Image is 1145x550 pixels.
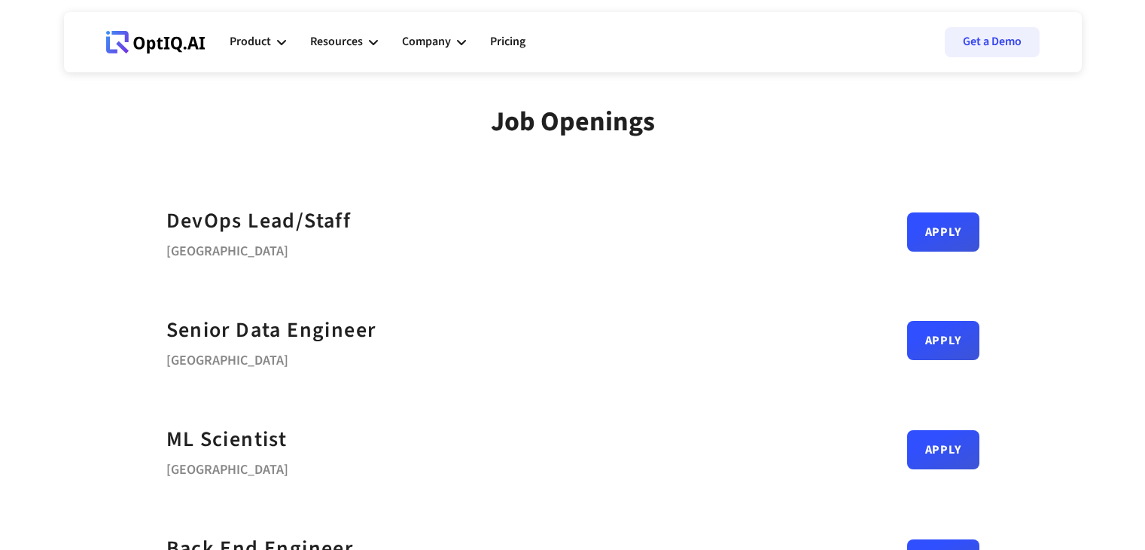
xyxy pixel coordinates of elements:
a: Get a Demo [945,27,1040,57]
div: [GEOGRAPHIC_DATA] [166,238,352,259]
a: ML Scientist [166,423,288,457]
div: [GEOGRAPHIC_DATA] [166,457,288,478]
a: Pricing [490,20,525,65]
a: Apply [907,430,979,469]
a: DevOps Lead/Staff [166,204,352,238]
div: Product [230,32,271,52]
div: Job Openings [491,105,655,138]
div: Company [402,32,451,52]
a: Webflow Homepage [106,20,206,65]
a: Apply [907,321,979,360]
div: Resources [310,32,363,52]
div: [GEOGRAPHIC_DATA] [166,347,376,368]
div: Company [402,20,466,65]
div: Resources [310,20,378,65]
div: Product [230,20,286,65]
a: Senior Data Engineer [166,313,376,347]
a: Apply [907,212,979,252]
